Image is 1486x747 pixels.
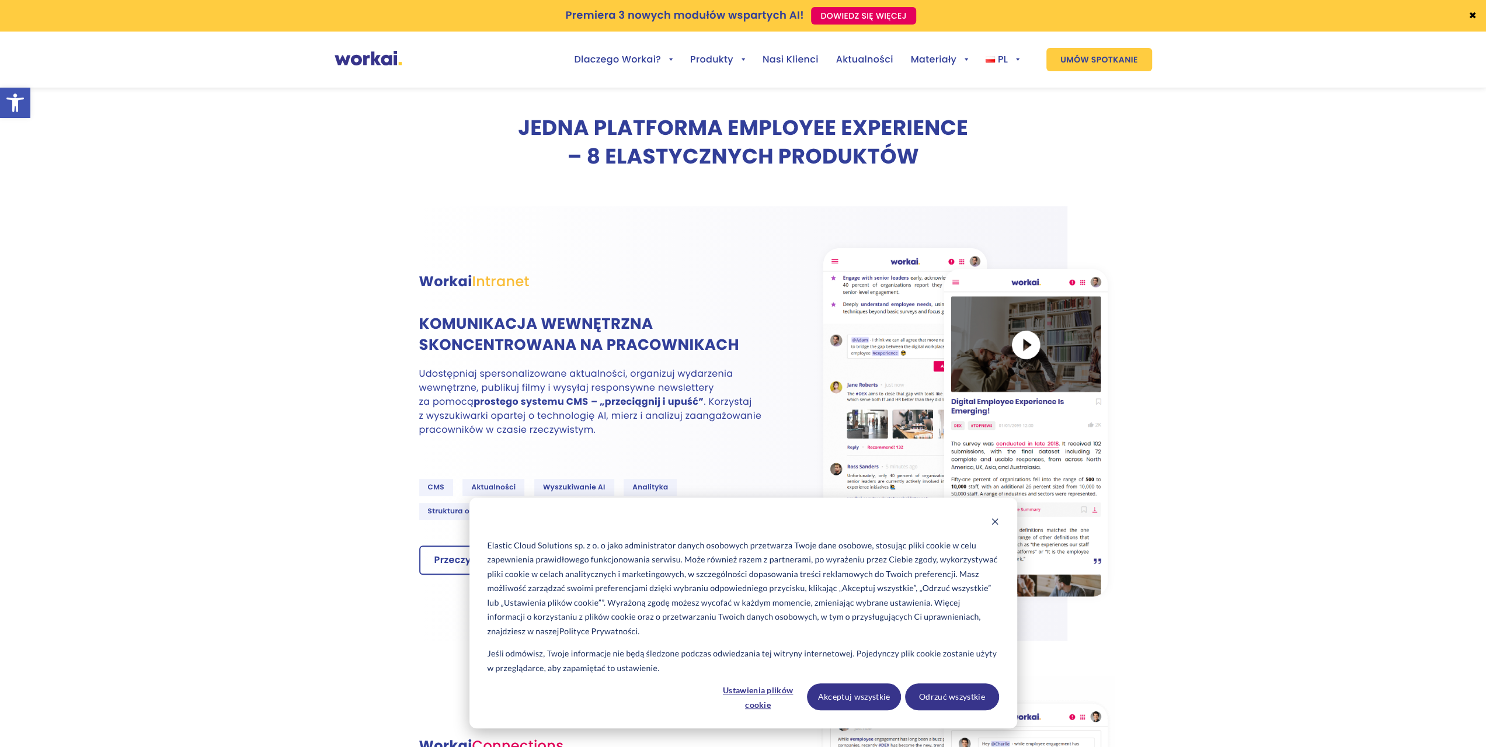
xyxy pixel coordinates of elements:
[1468,11,1477,20] a: ✖
[574,55,673,64] a: Dlaczego Workai?
[419,479,453,496] span: CMS
[713,683,803,710] button: Ustawienia plików cookie
[419,272,770,293] h3: Workai
[472,272,529,291] span: Intranet
[420,547,532,574] a: Przeczytaj więcej
[510,114,977,171] h2: Jedna Platforma Employee Experience – 8 elastycznych produktów
[419,503,516,520] span: Struktura organizacji
[836,55,893,64] a: Aktualności
[690,55,745,64] a: Produkty
[462,479,524,496] span: Aktualności
[763,55,819,64] a: Nasi Klienci
[624,479,677,496] span: Analityka
[565,8,804,23] p: Premiera 3 nowych modułów wspartych AI!
[469,498,1017,728] div: Cookie banner
[487,538,998,639] p: Elastic Cloud Solutions sp. z o. o jako administrator danych osobowych przetwarza Twoje dane osob...
[559,624,640,639] a: Polityce Prywatności.
[991,516,999,530] button: Dismiss cookie banner
[534,479,614,496] span: Wyszukiwanie AI
[807,683,901,710] button: Akceptuj wszystkie
[419,367,770,437] p: Udostępniaj spersonalizowane aktualności, organizuj wydarzenia wewnętrzne, publikuj filmy i wysył...
[1046,48,1152,71] a: UMÓW SPOTKANIE
[419,314,770,356] h4: Komunikacja wewnętrzna skoncentrowana na pracownikach
[905,683,999,710] button: Odrzuć wszystkie
[591,395,704,408] strong: – „przeciągnij i upuść”
[811,7,916,25] a: DOWIEDZ SIĘ WIĘCEJ
[474,395,588,408] strong: prostego systemu CMS
[998,53,1008,66] span: PL
[487,647,998,675] p: Jeśli odmówisz, Twoje informacje nie będą śledzone podczas odwiedzania tej witryny internetowej. ...
[910,55,968,64] a: Materiały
